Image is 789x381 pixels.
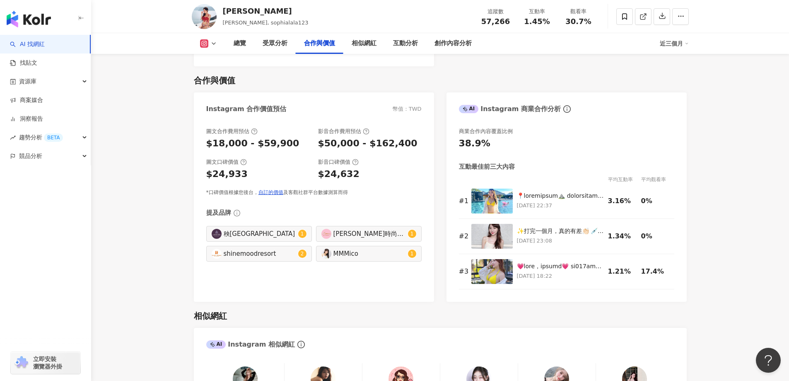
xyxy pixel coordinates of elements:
[608,267,637,276] div: 1.21%
[206,128,258,135] div: 圖文合作費用預估
[10,96,43,104] a: 商案媒合
[459,137,490,150] div: 38.9%
[10,40,45,49] a: searchAI 找網紅
[19,147,42,165] span: 競品分析
[608,197,637,206] div: 3.16%
[7,11,51,27] img: logo
[263,39,287,49] div: 受眾分析
[333,249,406,258] div: MMMico
[641,267,670,276] div: 17.4%
[33,355,62,370] span: 立即安裝 瀏覽器外掛
[471,189,513,214] img: 📍享沐時光溫泉渡假酒店⛰️ 是一間能讓你什麼都不做 卻收穫滿滿療癒的地方 來到這裡不只泡湯 更是用一場假期好好寵愛自己💗 【關於空間｜享沐時光 客房】 ▸ 湯屋房型 這裡的房型多元 每間房都擁有...
[194,310,227,322] div: 相似網紅
[296,340,306,349] span: info-circle
[565,17,591,26] span: 30.7%
[206,340,295,349] div: Instagram 相似網紅
[192,4,217,29] img: KOL Avatar
[641,232,670,241] div: 0%
[11,352,80,374] a: chrome extension立即安裝 瀏覽器外掛
[10,115,43,123] a: 洞察報告
[459,197,467,206] div: # 1
[301,251,304,257] span: 2
[352,39,376,49] div: 相似網紅
[641,175,674,184] div: 平均觀看率
[212,249,222,259] img: KOL Avatar
[10,59,37,67] a: 找貼文
[608,232,637,241] div: 1.34%
[206,104,287,114] div: Instagram 合作價值預估
[471,224,513,249] img: ✨打完一個月，真的有差👏🏻 💉平價瘦臉肉毒｜📍樂沐診所 一直以來都很在意咀嚼肌，平常看都覺得還好，但只要ㄧ拍照微笑，就會覺得臉好像變大了🥹🥹這次來到 #樂沐診所 體驗肉毒，現在剛好滿一個月，效果...
[410,251,414,257] span: 1
[206,137,299,150] div: $18,000 - $59,900
[517,272,604,281] p: [DATE] 18:22
[206,209,231,217] div: 提及品牌
[206,168,248,181] div: $24,933
[212,229,222,239] img: KOL Avatar
[517,262,604,271] div: 💗lore，ipsumd💗 si017ametc♨️adipis☺️ 【elit｜sedd ei】 ▸ temp incidid utlabo✨etdol✨ magna～aliquaenima ...
[459,105,479,113] div: AI
[301,231,304,237] span: 1
[608,175,641,184] div: 平均互動率
[393,105,422,113] div: 幣值：TWD
[756,348,781,373] iframe: Help Scout Beacon - Open
[480,7,512,16] div: 追蹤數
[517,201,604,210] p: [DATE] 22:37
[459,128,513,135] div: 商業合作內容覆蓋比例
[206,340,226,349] div: AI
[224,249,296,258] div: shinemoodresort
[258,189,283,195] a: 自訂的價值
[410,231,414,237] span: 1
[459,104,561,114] div: Instagram 商業合作分析
[19,128,63,147] span: 趨勢分析
[13,356,29,369] img: chrome extension
[408,230,416,238] sup: 1
[641,197,670,206] div: 0%
[19,72,36,91] span: 資源庫
[471,259,513,284] img: 💗一場假期，好好寵愛自己💗 苗栗700坪露天溫泉♨️一定要泡起來☺️ 【關於空間｜享沐時光 客房】 ▸ 湯屋房型 這裡的房型多元 每間房都擁有✨獨立溫泉池✨ 私密又放鬆～窗外還能看到山景與綠意 ...
[44,133,63,142] div: BETA
[223,19,309,26] span: [PERSON_NAME], sophialala123
[298,250,306,258] sup: 2
[481,17,510,26] span: 57,266
[459,163,515,171] div: 互動最佳前三大內容
[321,249,331,259] img: KOL Avatar
[318,168,360,181] div: $24,632
[232,209,241,218] span: info-circle
[234,39,246,49] div: 總覽
[223,6,309,16] div: [PERSON_NAME]
[517,236,604,245] p: [DATE] 23:08
[206,189,422,196] div: *口碑價值根據您後台， 及客觀社群平台數據測算而得
[459,267,467,276] div: # 3
[563,7,594,16] div: 觀看率
[393,39,418,49] div: 互動分析
[318,158,359,166] div: 影音口碑價值
[517,227,604,235] div: ✨打完一個月，真的有差👏🏻 💉平價瘦臉肉毒｜📍[PERSON_NAME]診所 一直以來都很在意咀嚼肌，平常看都覺得還好，但只要ㄧ拍照微笑，就會覺得臉好像變大了🥹🥹這次來到 #[PERSON_NA...
[194,75,235,86] div: 合作與價值
[660,37,689,50] div: 近三個月
[206,158,247,166] div: 圖文口碑價值
[304,39,335,49] div: 合作與價值
[517,192,604,200] div: 📍loremipsum⛰️ dolorsitame consectetu adipisci elitseddoeius💗 【temp｜inci ut】 ▸ labo etdolor magnaa...
[298,230,306,238] sup: 1
[521,7,553,16] div: 互動率
[434,39,472,49] div: 創作內容分析
[318,137,417,150] div: $50,000 - $162,400
[10,135,16,141] span: rise
[224,229,296,238] div: 秧[GEOGRAPHIC_DATA]
[321,229,331,239] img: KOL Avatar
[459,232,467,241] div: # 2
[524,17,550,26] span: 1.45%
[333,229,406,238] div: [PERSON_NAME]時尚診所
[408,250,416,258] sup: 1
[562,104,572,114] span: info-circle
[318,128,369,135] div: 影音合作費用預估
